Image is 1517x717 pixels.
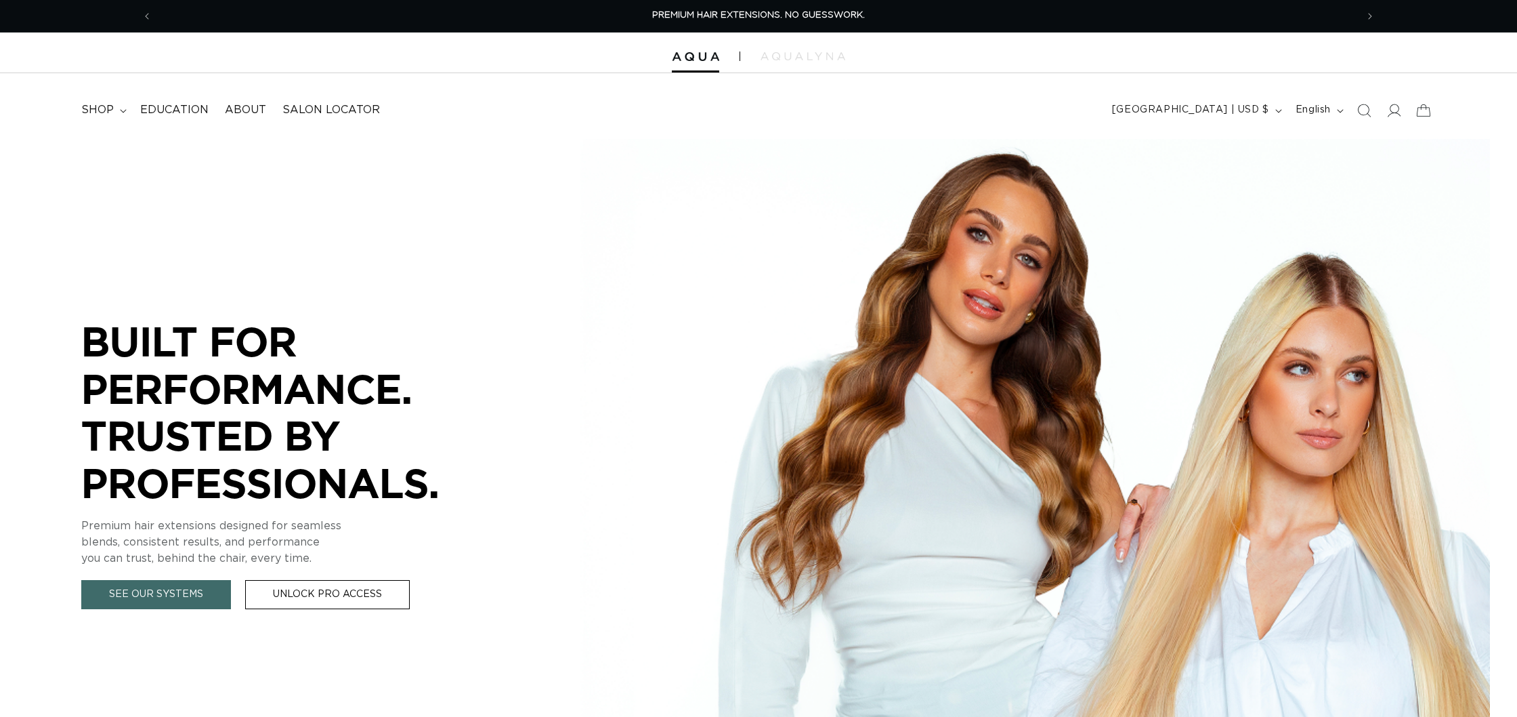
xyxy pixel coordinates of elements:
[73,95,132,125] summary: shop
[81,580,231,609] a: See Our Systems
[652,11,865,20] span: PREMIUM HAIR EXTENSIONS. NO GUESSWORK.
[245,580,410,609] a: Unlock Pro Access
[1355,3,1385,29] button: Next announcement
[672,52,719,62] img: Aqua Hair Extensions
[140,103,209,117] span: Education
[1296,103,1331,117] span: English
[282,103,380,117] span: Salon Locator
[761,52,845,60] img: aqualyna.com
[81,518,488,567] p: Premium hair extensions designed for seamless blends, consistent results, and performance you can...
[81,318,488,506] p: BUILT FOR PERFORMANCE. TRUSTED BY PROFESSIONALS.
[217,95,274,125] a: About
[274,95,388,125] a: Salon Locator
[1104,98,1287,123] button: [GEOGRAPHIC_DATA] | USD $
[132,3,162,29] button: Previous announcement
[81,103,114,117] span: shop
[1112,103,1269,117] span: [GEOGRAPHIC_DATA] | USD $
[132,95,217,125] a: Education
[225,103,266,117] span: About
[1349,96,1379,125] summary: Search
[1287,98,1349,123] button: English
